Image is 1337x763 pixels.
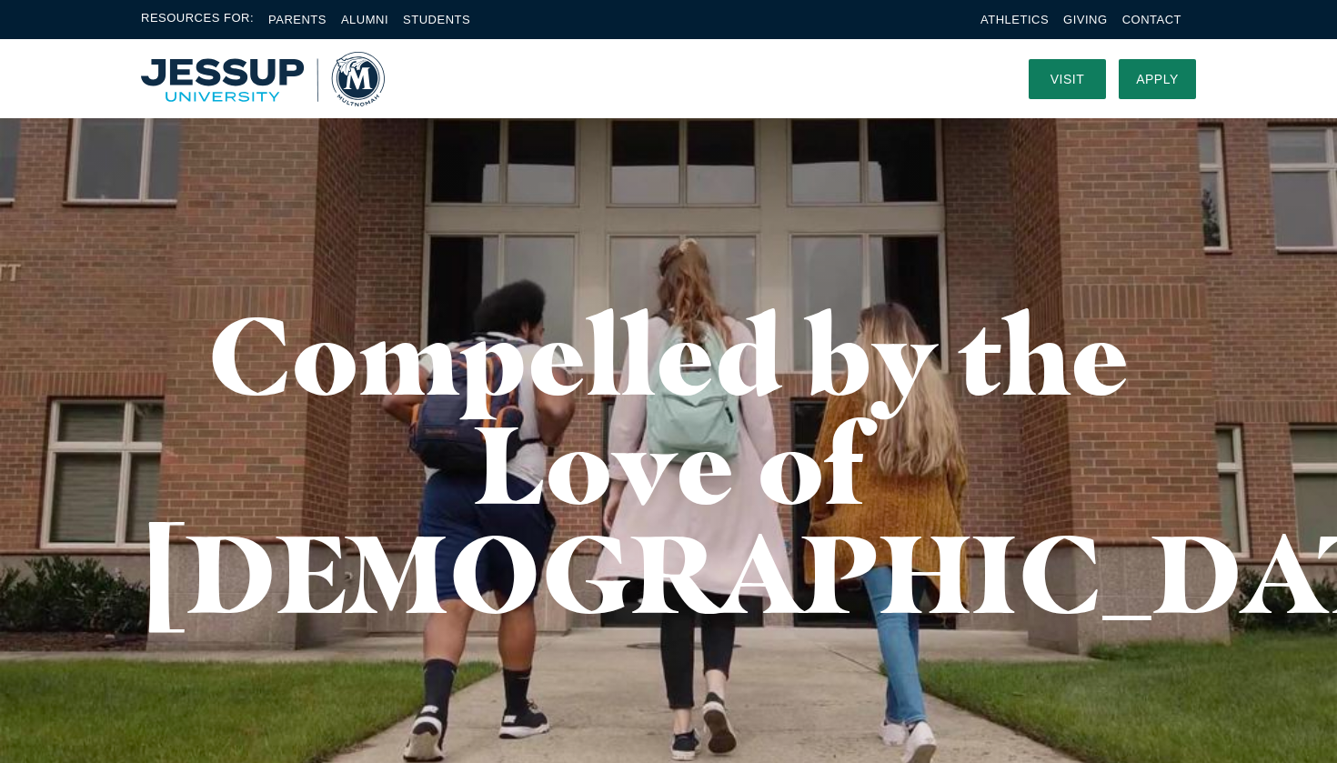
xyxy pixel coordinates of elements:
[141,52,385,106] img: Multnomah University Logo
[141,52,385,106] a: Home
[268,13,327,26] a: Parents
[1122,13,1181,26] a: Contact
[980,13,1049,26] a: Athletics
[141,9,254,30] span: Resources For:
[141,300,1196,627] h1: Compelled by the Love of [DEMOGRAPHIC_DATA]
[341,13,388,26] a: Alumni
[403,13,470,26] a: Students
[1119,59,1196,99] a: Apply
[1063,13,1108,26] a: Giving
[1029,59,1106,99] a: Visit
